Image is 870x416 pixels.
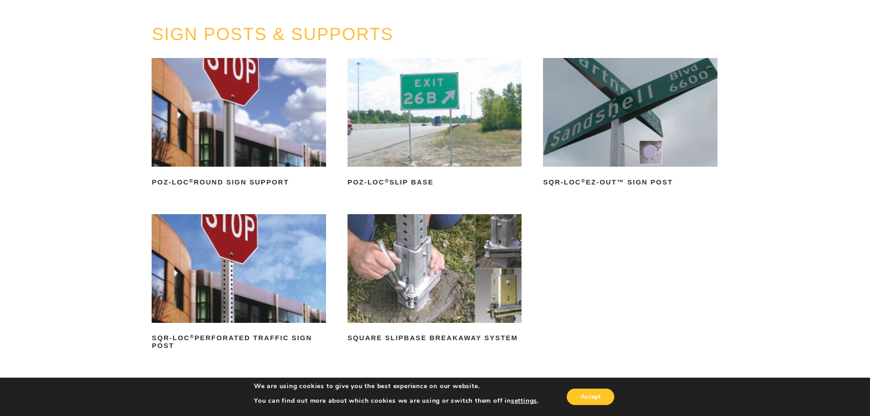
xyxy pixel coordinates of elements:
[543,175,717,190] h2: SQR-LOC EZ-Out™ Sign Post
[152,58,326,190] a: POZ-LOC®Round Sign Support
[152,331,326,353] h2: SQR-LOC Perforated Traffic Sign Post
[543,58,717,190] a: SQR-LOC®EZ-Out™ Sign Post
[567,389,614,405] button: Accept
[152,25,393,44] a: SIGN POSTS & SUPPORTS
[190,334,195,339] sup: ®
[348,58,522,190] a: POZ-LOC®Slip Base
[254,382,539,390] p: We are using cookies to give you the best experience on our website.
[152,214,326,353] a: SQR-LOC®Perforated Traffic Sign Post
[254,397,539,405] p: You can find out more about which cookies we are using or switch them off in .
[511,397,537,405] button: settings
[348,331,522,346] h2: Square Slipbase Breakaway System
[581,178,585,184] sup: ®
[385,178,389,184] sup: ®
[348,175,522,190] h2: POZ-LOC Slip Base
[152,175,326,190] h2: POZ-LOC Round Sign Support
[189,178,194,184] sup: ®
[348,214,522,346] a: Square Slipbase Breakaway System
